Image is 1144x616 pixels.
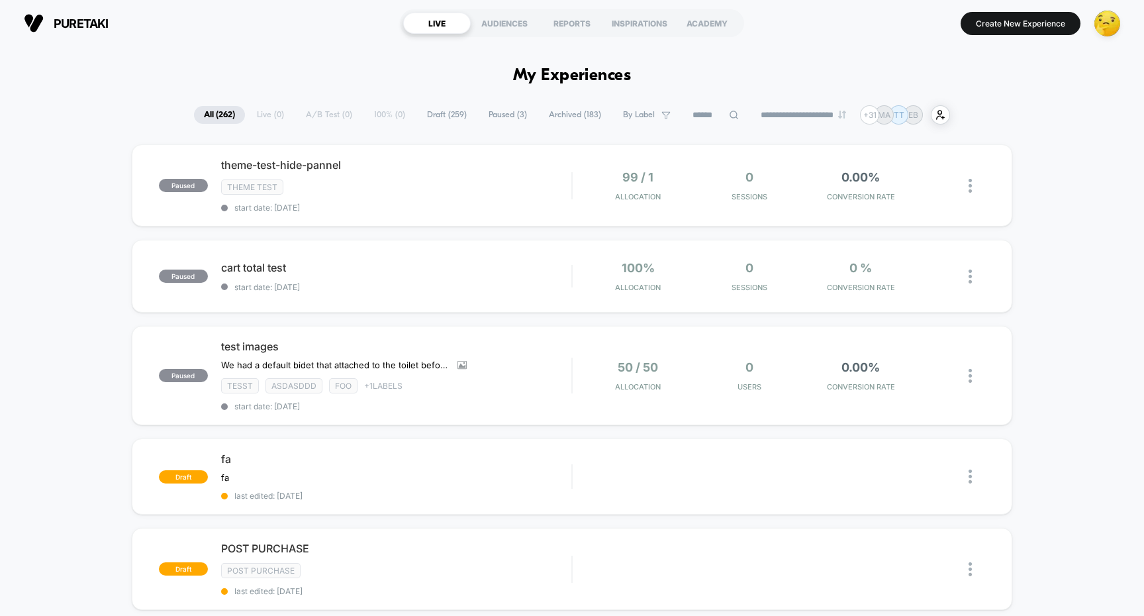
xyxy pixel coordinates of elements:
img: close [969,179,972,193]
span: Theme Test [221,180,283,195]
button: puretaki [20,13,113,34]
span: draft [159,470,208,484]
span: 0.00% [841,170,880,184]
span: 99 / 1 [622,170,653,184]
span: POST PURCHASE [221,542,572,555]
img: Visually logo [24,13,44,33]
span: Users [697,382,802,391]
span: test images [221,340,572,353]
div: LIVE [403,13,471,34]
span: 0 [745,170,753,184]
span: foo [329,378,358,393]
span: start date: [DATE] [221,401,572,411]
div: AUDIENCES [471,13,538,34]
span: All ( 262 ) [194,106,245,124]
p: TT [894,110,904,120]
span: theme-test-hide-pannel [221,158,572,172]
span: start date: [DATE] [221,203,572,213]
span: asdasddd [265,378,322,393]
span: Draft ( 259 ) [417,106,477,124]
h1: My Experiences [513,66,632,85]
span: Paused ( 3 ) [479,106,537,124]
span: Archived ( 183 ) [539,106,611,124]
span: tesst [221,378,259,393]
div: REPORTS [538,13,606,34]
div: ACADEMY [673,13,741,34]
span: fa [221,452,572,466]
span: Post Purchase [221,563,301,578]
img: close [969,369,972,383]
span: last edited: [DATE] [221,586,572,596]
span: By Label [623,110,655,120]
span: Allocation [615,283,661,292]
p: EB [908,110,918,120]
span: Allocation [615,192,661,201]
div: + 31 [860,105,879,125]
span: + 1 Labels [364,381,403,391]
span: Sessions [697,192,802,201]
span: 0 % [849,261,872,275]
span: Sessions [697,283,802,292]
span: cart total test [221,261,572,274]
img: ppic [1094,11,1120,36]
span: 50 / 50 [618,360,658,374]
span: 0.00% [841,360,880,374]
img: close [969,470,972,484]
p: MA [878,110,890,120]
span: We had a default bidet that attached to the toilet before and it was hard to clean around so I de... [221,360,448,370]
span: 0 [745,360,753,374]
span: paused [159,179,208,192]
div: INSPIRATIONS [606,13,673,34]
span: puretaki [54,17,109,30]
img: close [969,562,972,576]
span: CONVERSION RATE [808,192,913,201]
span: paused [159,270,208,283]
button: ppic [1090,10,1124,37]
span: last edited: [DATE] [221,491,572,501]
span: paused [159,369,208,382]
span: Allocation [615,382,661,391]
span: start date: [DATE] [221,282,572,292]
span: 0 [745,261,753,275]
img: close [969,270,972,283]
span: CONVERSION RATE [808,382,913,391]
button: Create New Experience [961,12,1080,35]
span: draft [159,562,208,576]
span: fa [221,472,229,483]
img: end [838,111,846,119]
span: 100% [622,261,655,275]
